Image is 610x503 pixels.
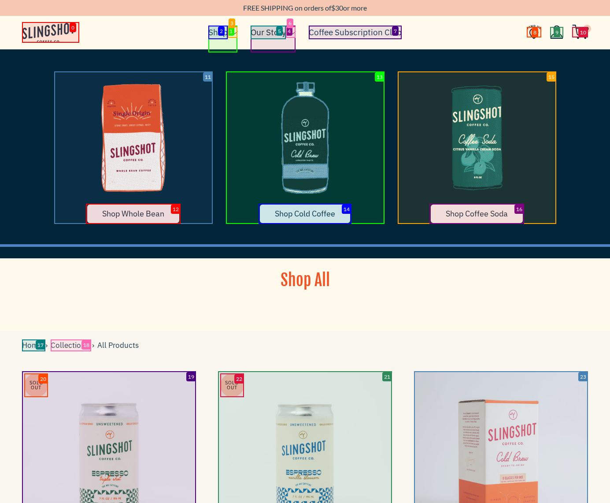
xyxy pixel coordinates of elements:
img: image-5-1635790255718_1200x.png [398,71,556,204]
span: Shop Cold Coffee [275,209,335,219]
a: Collections [51,339,92,351]
span: $ [331,4,335,12]
span: 0 [583,25,591,33]
span: › [92,339,97,351]
img: whole-bean-1635790255739_1200x.png [54,71,213,204]
span: Shop Coffee Soda [446,209,508,219]
img: Find Us [527,25,541,39]
a: Coffee Subscription Club [309,26,402,39]
h1: Shop All [224,269,387,291]
img: coldcoffee-1635629668715_1200x.png [226,71,384,204]
a: Our Story [251,26,286,39]
span: 30 [335,4,343,12]
a: 0 [572,27,588,37]
span: Shop Whole Bean [102,209,164,219]
span: › [45,339,51,351]
a: Shop [208,26,228,39]
img: Account [550,25,563,39]
div: All Products [22,339,139,351]
a: Home [22,339,45,351]
img: cart [572,25,588,39]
